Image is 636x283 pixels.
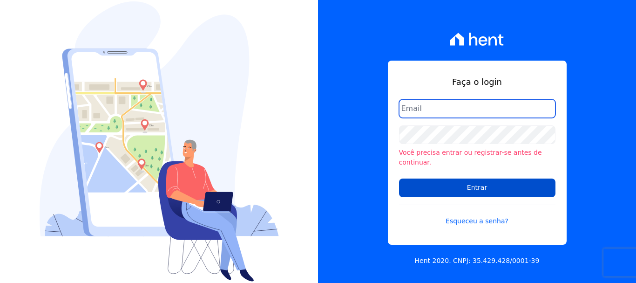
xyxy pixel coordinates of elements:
a: Esqueceu a senha? [399,205,555,226]
li: Você precisa entrar ou registrar-se antes de continuar. [399,148,555,167]
img: Login [40,1,279,282]
h1: Faça o login [399,76,555,88]
input: Email [399,99,555,118]
p: Hent 2020. CNPJ: 35.429.428/0001-39 [415,256,540,266]
input: Entrar [399,179,555,197]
